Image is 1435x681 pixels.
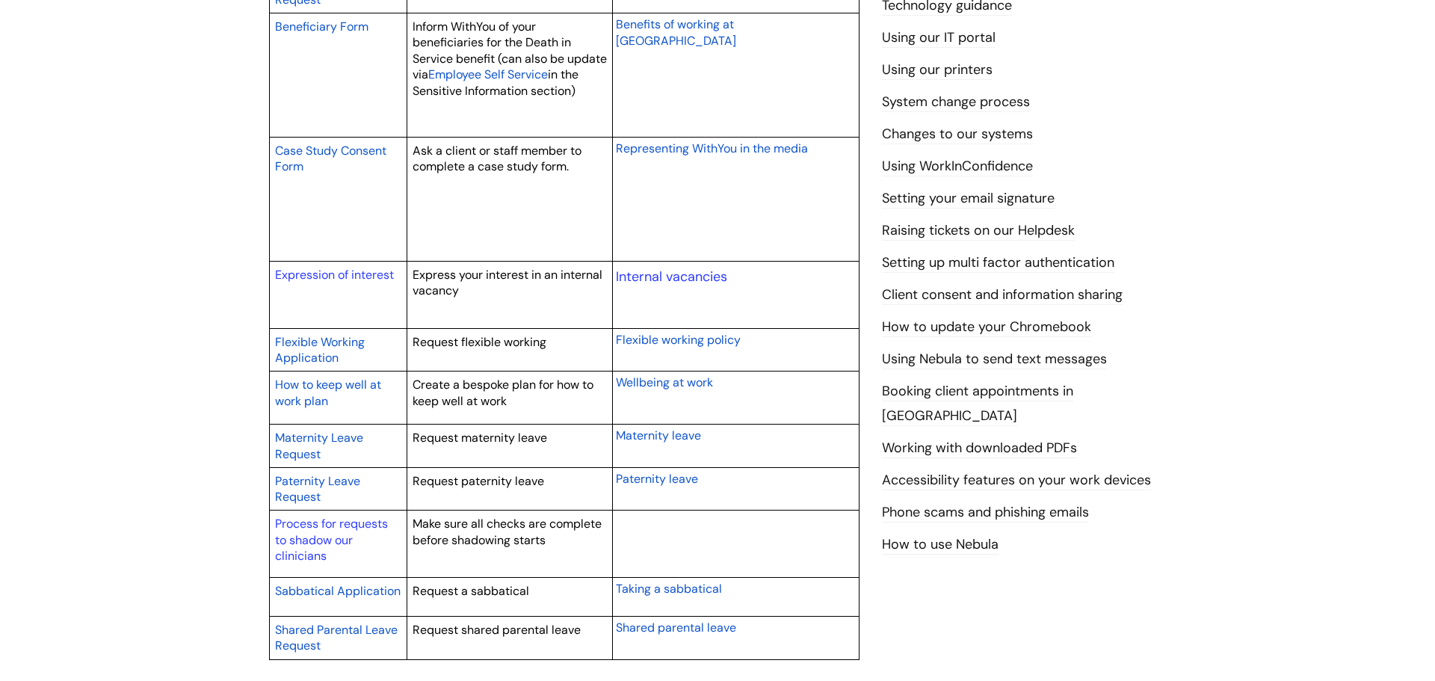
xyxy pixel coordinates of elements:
[882,471,1151,490] a: Accessibility features on your work devices
[275,516,388,564] a: Process for requests to shadow our clinicians
[616,330,741,348] a: Flexible working policy
[616,581,722,597] span: Taking a sabbatical
[882,318,1091,337] a: How to update your Chromebook
[616,471,698,487] span: Paternity leave
[882,221,1075,241] a: Raising tickets on our Helpdesk
[275,334,365,366] span: Flexible Working Application
[275,267,394,283] a: Expression of interest
[275,622,398,654] span: Shared Parental Leave Request
[413,143,581,175] span: Ask a client or staff member to complete a case study form.
[275,428,363,463] a: Maternity Leave Request
[275,473,360,505] span: Paternity Leave Request
[275,583,401,599] span: Sabbatical Application
[413,430,547,446] span: Request maternity leave
[413,473,544,489] span: Request paternity leave
[413,334,546,350] span: Request flexible working
[616,620,736,635] span: Shared parental leave
[275,620,398,655] a: Shared Parental Leave Request
[882,157,1033,176] a: Using WorkInConfidence
[882,125,1033,144] a: Changes to our systems
[275,430,363,462] span: Maternity Leave Request
[616,332,741,348] span: Flexible working policy
[275,375,381,410] a: How to keep well at work plan
[616,579,722,597] a: Taking a sabbatical
[616,141,808,156] span: Representing WithYou in the media
[413,583,529,599] span: Request a sabbatical
[413,622,581,638] span: Request shared parental leave
[413,67,578,99] span: in the Sensitive Information section)
[275,143,386,175] span: Case Study Consent Form
[616,375,713,390] span: Wellbeing at work
[882,382,1073,425] a: Booking client appointments in [GEOGRAPHIC_DATA]
[428,65,548,83] a: Employee Self Service
[413,19,607,83] span: Inform WithYou of your beneficiaries for the Death in Service benefit (can also be update via
[275,17,368,35] a: Beneficiary Form
[882,253,1114,273] a: Setting up multi factor authentication
[616,426,701,444] a: Maternity leave
[616,16,736,49] span: Benefits of working at [GEOGRAPHIC_DATA]
[616,428,701,443] span: Maternity leave
[882,28,996,48] a: Using our IT portal
[882,535,999,555] a: How to use Nebula
[882,350,1107,369] a: Using Nebula to send text messages
[882,286,1123,305] a: Client consent and information sharing
[413,267,602,299] span: Express your interest in an internal vacancy
[275,141,386,176] a: Case Study Consent Form
[275,333,365,367] a: Flexible Working Application
[616,15,736,49] a: Benefits of working at [GEOGRAPHIC_DATA]
[413,516,602,548] span: Make sure all checks are complete before shadowing starts
[616,618,736,636] a: Shared parental leave
[275,582,401,600] a: Sabbatical Application
[616,139,808,157] a: Representing WithYou in the media
[616,268,727,286] a: Internal vacancies
[882,61,993,80] a: Using our printers
[413,377,593,409] span: Create a bespoke plan for how to keep well at work
[882,439,1077,458] a: Working with downloaded PDFs
[428,67,548,82] span: Employee Self Service
[616,469,698,487] a: Paternity leave
[275,472,360,506] a: Paternity Leave Request
[616,373,713,391] a: Wellbeing at work
[882,503,1089,523] a: Phone scams and phishing emails
[275,377,381,409] span: How to keep well at work plan
[275,19,368,34] span: Beneficiary Form
[882,189,1055,209] a: Setting your email signature
[882,93,1030,112] a: System change process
